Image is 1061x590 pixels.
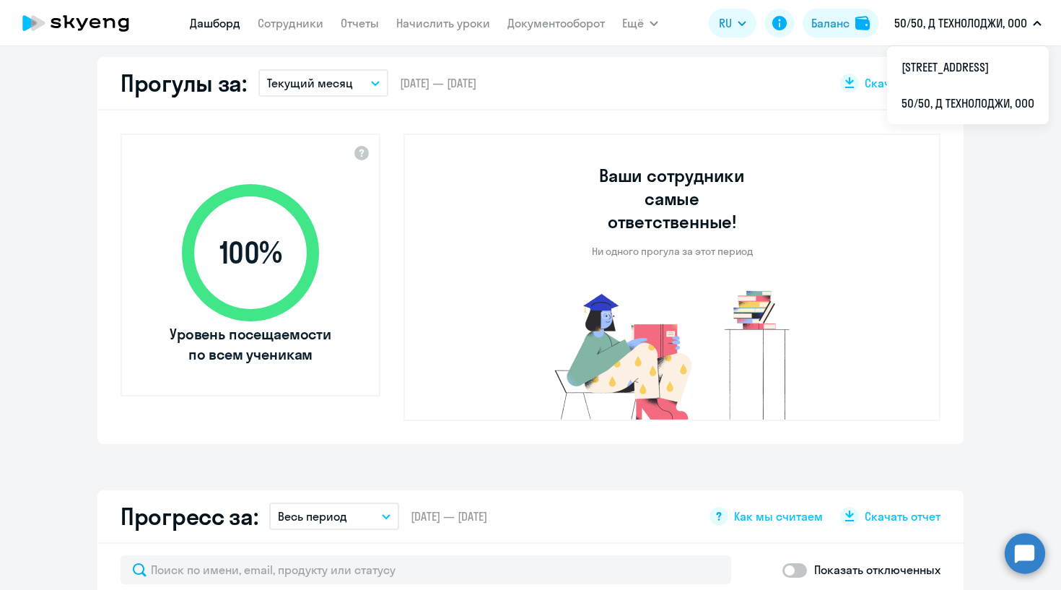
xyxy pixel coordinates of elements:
[341,16,379,30] a: Отчеты
[592,245,753,258] p: Ни одного прогула за этот период
[865,508,940,524] span: Скачать отчет
[709,9,756,38] button: RU
[269,503,399,530] button: Весь период
[507,16,605,30] a: Документооборот
[855,16,870,30] img: balance
[121,502,258,531] h2: Прогресс за:
[622,14,644,32] span: Ещё
[622,9,658,38] button: Ещё
[528,287,817,420] img: no-truants
[167,235,333,270] span: 100 %
[121,555,731,584] input: Поиск по имени, email, продукту или статусу
[580,164,765,233] h3: Ваши сотрудники самые ответственные!
[719,14,732,32] span: RU
[396,16,490,30] a: Начислить уроки
[190,16,240,30] a: Дашборд
[258,69,388,97] button: Текущий месяц
[803,9,878,38] button: Балансbalance
[887,6,1049,40] button: 50/50, Д ТЕХНОЛОДЖИ, ООО
[278,508,347,525] p: Весь период
[267,74,353,92] p: Текущий месяц
[865,75,940,91] span: Скачать отчет
[258,16,323,30] a: Сотрудники
[121,69,247,97] h2: Прогулы за:
[400,75,476,91] span: [DATE] — [DATE]
[811,14,850,32] div: Баланс
[887,46,1049,124] ul: Ещё
[814,561,940,578] p: Показать отключенных
[894,14,1027,32] p: 50/50, Д ТЕХНОЛОДЖИ, ООО
[411,508,487,524] span: [DATE] — [DATE]
[167,324,333,365] span: Уровень посещаемости по всем ученикам
[734,508,823,524] span: Как мы считаем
